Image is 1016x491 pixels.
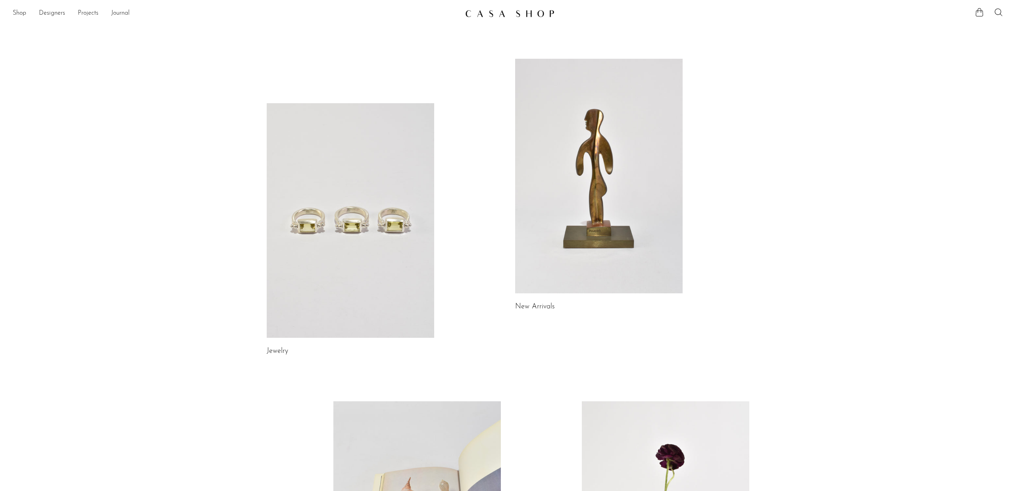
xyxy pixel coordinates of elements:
[13,7,459,20] nav: Desktop navigation
[39,8,65,19] a: Designers
[111,8,130,19] a: Journal
[515,303,555,310] a: New Arrivals
[78,8,98,19] a: Projects
[13,7,459,20] ul: NEW HEADER MENU
[267,348,288,355] a: Jewelry
[13,8,26,19] a: Shop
